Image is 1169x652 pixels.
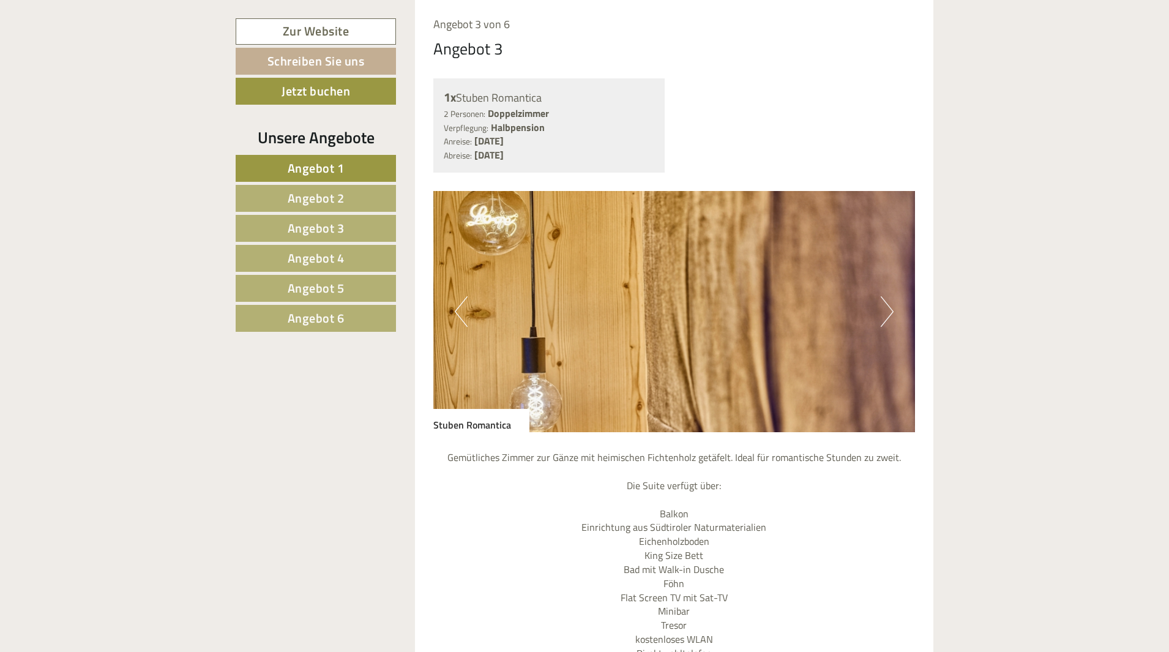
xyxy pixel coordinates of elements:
small: 2 Personen: [444,108,485,120]
b: [DATE] [474,133,504,148]
span: Angebot 6 [288,309,345,328]
small: Anreise: [444,135,472,148]
small: Verpflegung: [444,122,488,134]
a: Jetzt buchen [236,78,396,105]
button: Next [881,296,894,327]
span: Angebot 4 [288,249,345,268]
div: Stuben Romantica [444,89,655,107]
b: Halbpension [491,120,545,135]
div: Unsere Angebote [236,126,396,149]
a: Schreiben Sie uns [236,48,396,75]
span: Angebot 3 von 6 [433,16,510,32]
div: Stuben Romantica [433,409,529,432]
span: Angebot 5 [288,279,345,298]
small: Abreise: [444,149,472,162]
b: 1x [444,88,456,107]
span: Angebot 2 [288,189,345,208]
button: Previous [455,296,468,327]
span: Angebot 1 [288,159,345,178]
span: Angebot 3 [288,219,345,238]
img: image [433,191,916,432]
b: [DATE] [474,148,504,162]
a: Zur Website [236,18,396,45]
div: Angebot 3 [433,37,503,60]
b: Doppelzimmer [488,106,549,121]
